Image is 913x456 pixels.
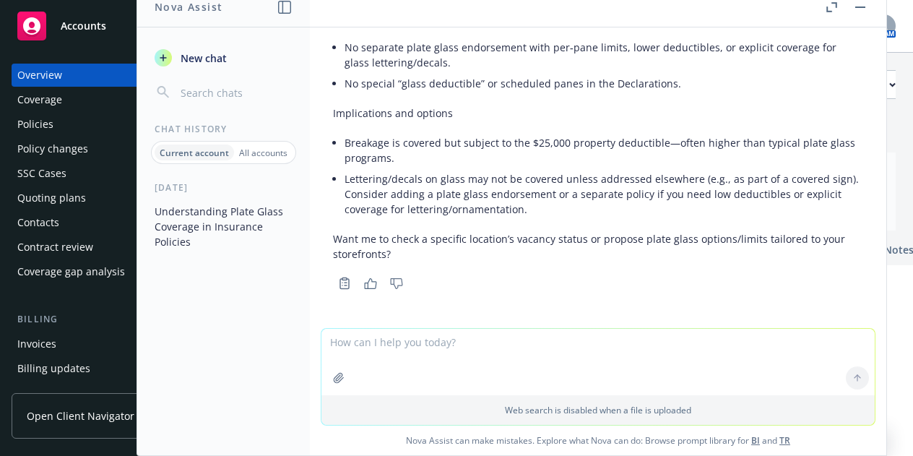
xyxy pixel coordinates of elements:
div: Coverage [17,88,62,111]
div: Overview [17,64,62,87]
div: Contract review [17,236,93,259]
span: New chat [178,51,227,66]
a: Contract review [12,236,191,259]
a: SSC Cases [12,162,191,185]
a: Policy changes [12,137,191,160]
div: SSC Cases [17,162,66,185]
p: Current account [160,147,229,159]
div: Billing updates [17,357,90,380]
span: Nova Assist can make mistakes. Explore what Nova can do: Browse prompt library for and [316,426,880,455]
button: New chat [149,45,298,71]
div: Policy changes [17,137,88,160]
div: Coverage gap analysis [17,260,125,283]
button: Understanding Plate Glass Coverage in Insurance Policies [149,199,298,254]
a: Quoting plans [12,186,191,210]
div: Policies [17,113,53,136]
p: Want me to check a specific location’s vacancy status or propose plate glass options/limits tailo... [333,231,863,262]
p: Web search is disabled when a file is uploaded [330,404,866,416]
div: Quoting plans [17,186,86,210]
div: Invoices [17,332,56,356]
a: Invoices [12,332,191,356]
p: All accounts [239,147,287,159]
span: Open Client Navigator [27,408,134,423]
a: Coverage [12,88,191,111]
li: No special “glass deductible” or scheduled panes in the Declarations. [345,73,863,94]
div: Billing [12,312,191,327]
input: Search chats [178,82,293,103]
a: Coverage gap analysis [12,260,191,283]
a: Overview [12,64,191,87]
a: TR [779,434,790,447]
div: Contacts [17,211,59,234]
li: Breakage is covered but subject to the $25,000 property deductible—often higher than typical plat... [345,132,863,168]
p: Implications and options [333,106,863,121]
div: Chat History [137,123,310,135]
button: Thumbs down [385,273,408,293]
a: BI [751,434,760,447]
a: Accounts [12,6,191,46]
span: Accounts [61,20,106,32]
div: [DATE] [137,181,310,194]
a: Billing updates [12,357,191,380]
li: No separate plate glass endorsement with per‑pane limits, lower deductibles, or explicit coverage... [345,37,863,73]
a: Policies [12,113,191,136]
svg: Copy to clipboard [338,277,351,290]
a: Contacts [12,211,191,234]
li: Lettering/decals on glass may not be covered unless addressed elsewhere (e.g., as part of a cover... [345,168,863,220]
